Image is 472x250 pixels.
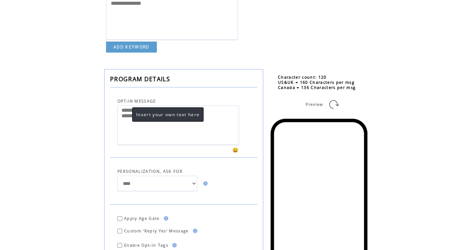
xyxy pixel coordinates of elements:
span: PERSONALIZATION, ASK FOR [117,169,183,174]
span: Insert your own text here [136,111,200,118]
span: US&UK = 160 Characters per msg [278,80,355,85]
span: Enable Opt-in Tags [124,243,168,248]
span: Character count: 120 [278,75,327,80]
img: help.gif [191,229,197,233]
span: Canada = 136 Characters per msg [278,85,356,90]
span: 😀 [232,147,239,153]
img: help.gif [201,181,208,186]
img: help.gif [170,243,177,247]
span: PROGRAM DETAILS [110,75,170,83]
span: Apply Age Gate [124,216,160,221]
span: OPT-IN MESSAGE [117,99,156,104]
span: Custom 'Reply Yes' Message [124,228,189,233]
img: help.gif [162,216,168,221]
a: ADD KEYWORD [106,42,157,53]
span: Preview [306,102,323,107]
